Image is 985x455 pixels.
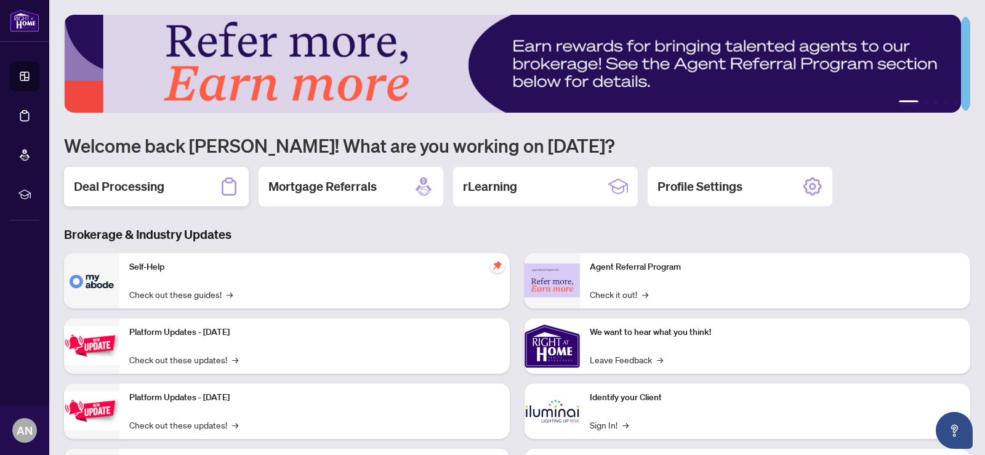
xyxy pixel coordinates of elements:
span: → [622,418,629,432]
a: Check out these updates!→ [129,353,238,366]
img: logo [10,9,39,32]
span: → [232,418,238,432]
img: Self-Help [64,253,119,308]
img: Platform Updates - July 8, 2025 [64,392,119,430]
h2: rLearning [463,178,517,195]
p: Platform Updates - [DATE] [129,391,500,405]
h1: Welcome back [PERSON_NAME]! What are you working on [DATE]? [64,134,970,157]
button: 5 [953,100,958,105]
p: Agent Referral Program [590,260,960,274]
span: → [642,288,648,301]
h2: Mortgage Referrals [268,178,377,195]
img: Platform Updates - July 21, 2025 [64,326,119,365]
span: AN [17,422,33,439]
p: Platform Updates - [DATE] [129,326,500,339]
button: 2 [923,100,928,105]
button: 1 [899,100,919,105]
span: → [232,353,238,366]
a: Check it out!→ [590,288,648,301]
a: Check out these updates!→ [129,418,238,432]
img: We want to hear what you think! [525,318,580,374]
h2: Profile Settings [657,178,742,195]
img: Slide 0 [64,15,961,113]
img: Identify your Client [525,384,580,439]
h2: Deal Processing [74,178,164,195]
span: → [227,288,233,301]
button: 3 [933,100,938,105]
button: 4 [943,100,948,105]
a: Leave Feedback→ [590,353,663,366]
a: Sign In!→ [590,418,629,432]
span: pushpin [490,258,505,273]
p: Identify your Client [590,391,960,405]
button: Open asap [936,412,973,449]
p: Self-Help [129,260,500,274]
a: Check out these guides!→ [129,288,233,301]
img: Agent Referral Program [525,264,580,297]
h3: Brokerage & Industry Updates [64,226,970,243]
span: → [657,353,663,366]
p: We want to hear what you think! [590,326,960,339]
